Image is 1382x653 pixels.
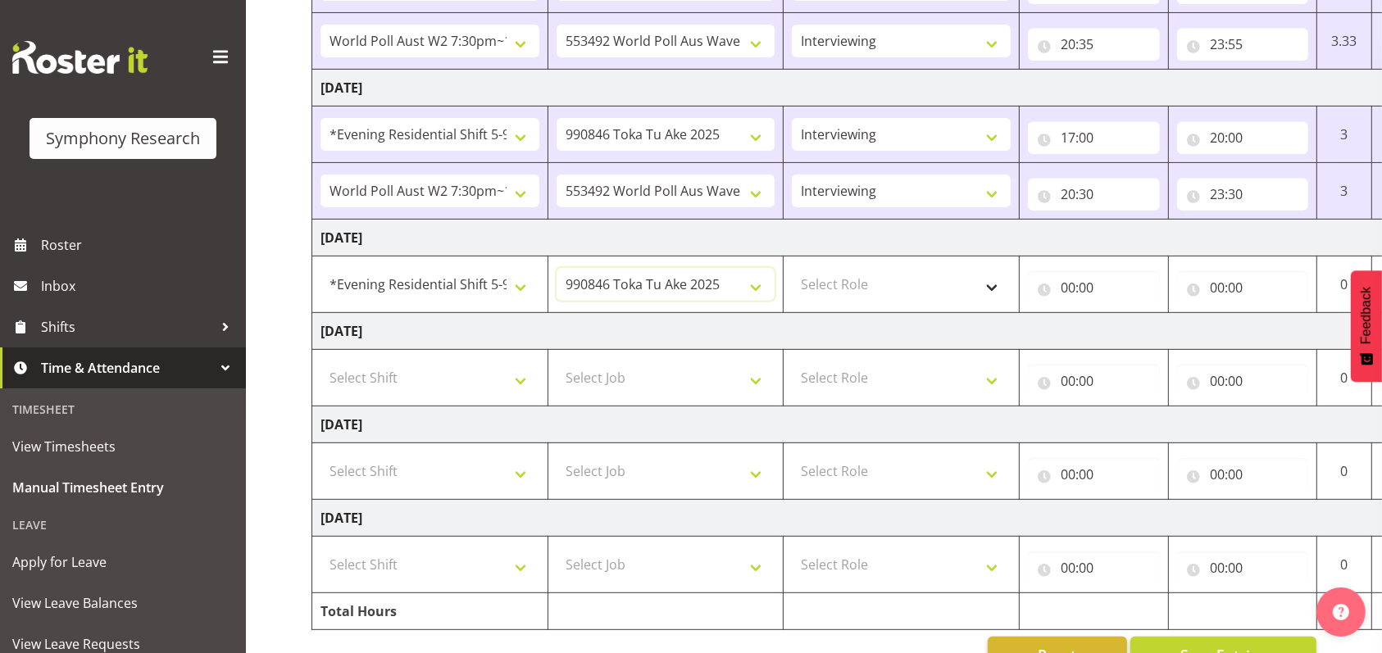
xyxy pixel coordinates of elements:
span: Inbox [41,274,238,298]
span: Feedback [1359,287,1374,344]
input: Click to select... [1028,271,1160,304]
input: Click to select... [1177,28,1309,61]
div: Symphony Research [46,126,200,151]
td: 0 [1317,443,1372,500]
span: Manual Timesheet Entry [12,475,234,500]
input: Click to select... [1028,458,1160,491]
input: Click to select... [1028,121,1160,154]
span: Roster [41,233,238,257]
span: Shifts [41,315,213,339]
input: Click to select... [1028,551,1160,584]
span: Time & Attendance [41,356,213,380]
input: Click to select... [1177,178,1309,211]
span: Apply for Leave [12,550,234,574]
td: Total Hours [312,593,548,630]
a: Manual Timesheet Entry [4,467,242,508]
input: Click to select... [1177,271,1309,304]
td: 0 [1317,537,1372,593]
input: Click to select... [1028,178,1160,211]
input: Click to select... [1177,121,1309,154]
input: Click to select... [1028,28,1160,61]
td: 3 [1317,107,1372,163]
input: Click to select... [1177,365,1309,397]
td: 3 [1317,163,1372,220]
span: View Timesheets [12,434,234,459]
img: Rosterit website logo [12,41,148,74]
a: View Leave Balances [4,583,242,624]
input: Click to select... [1177,458,1309,491]
td: 0 [1317,350,1372,406]
td: 3.33 [1317,13,1372,70]
a: Apply for Leave [4,542,242,583]
a: View Timesheets [4,426,242,467]
img: help-xxl-2.png [1333,604,1349,620]
div: Leave [4,508,242,542]
span: View Leave Balances [12,591,234,615]
button: Feedback - Show survey [1351,270,1382,382]
input: Click to select... [1177,551,1309,584]
input: Click to select... [1028,365,1160,397]
td: 0 [1317,256,1372,313]
div: Timesheet [4,392,242,426]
